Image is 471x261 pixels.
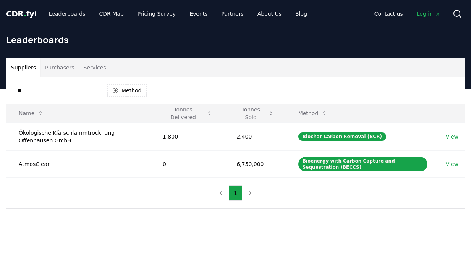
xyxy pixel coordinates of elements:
[292,106,334,121] button: Method
[43,7,313,21] nav: Main
[368,7,447,21] nav: Main
[230,106,280,121] button: Tonnes Sold
[6,122,151,150] td: Ökologische Klärschlammtrocknung Offenhausen GmbH
[215,7,250,21] a: Partners
[6,34,465,46] h1: Leaderboards
[224,122,286,150] td: 2,400
[93,7,130,21] a: CDR Map
[79,58,111,77] button: Services
[446,160,458,168] a: View
[6,9,37,18] span: CDR fyi
[43,7,92,21] a: Leaderboards
[6,150,151,177] td: AtmosClear
[157,106,218,121] button: Tonnes Delivered
[417,10,440,18] span: Log in
[40,58,79,77] button: Purchasers
[224,150,286,177] td: 6,750,000
[131,7,182,21] a: Pricing Survey
[6,58,40,77] button: Suppliers
[411,7,447,21] a: Log in
[368,7,409,21] a: Contact us
[13,106,50,121] button: Name
[24,9,26,18] span: .
[289,7,313,21] a: Blog
[446,133,458,140] a: View
[251,7,288,21] a: About Us
[151,122,224,150] td: 1,800
[298,157,427,171] div: Bioenergy with Carbon Capture and Sequestration (BECCS)
[229,185,242,201] button: 1
[6,8,37,19] a: CDR.fyi
[151,150,224,177] td: 0
[107,84,147,97] button: Method
[298,132,386,141] div: Biochar Carbon Removal (BCR)
[183,7,214,21] a: Events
